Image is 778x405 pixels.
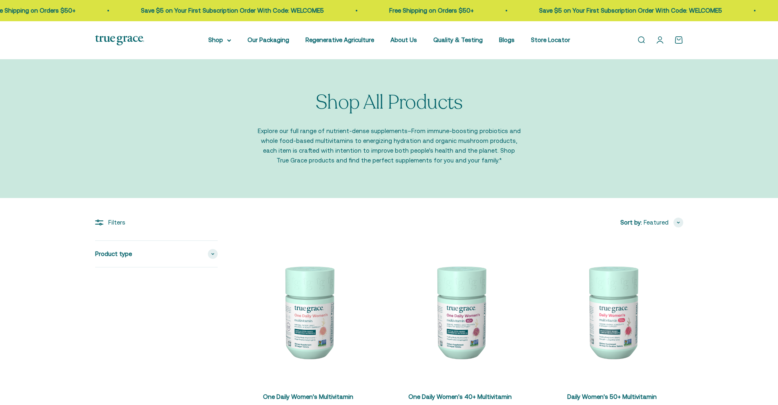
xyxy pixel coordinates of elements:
p: Save $5 on Your First Subscription Order With Code: WELCOME5 [141,6,324,16]
div: Filters [95,218,218,227]
span: Featured [644,218,669,227]
a: Blogs [499,36,515,43]
summary: Shop [208,35,231,45]
span: Sort by: [620,218,642,227]
a: One Daily Women's Multivitamin [263,393,353,400]
p: Save $5 on Your First Subscription Order With Code: WELCOME5 [539,6,722,16]
img: Daily Multivitamin for Immune Support, Energy, Daily Balance, and Healthy Bone Support* Vitamin A... [389,240,531,383]
span: Product type [95,249,132,259]
a: One Daily Women's 40+ Multivitamin [408,393,512,400]
img: We select ingredients that play a concrete role in true health, and we include them at effective ... [237,240,379,383]
button: Featured [644,218,683,227]
a: Quality & Testing [433,36,483,43]
a: Our Packaging [247,36,289,43]
a: Free Shipping on Orders $50+ [389,7,474,14]
img: Daily Multivitamin for Energy, Longevity, Heart Health, & Memory Support* L-ergothioneine to supp... [541,240,683,383]
a: About Us [390,36,417,43]
a: Store Locator [531,36,570,43]
p: Explore our full range of nutrient-dense supplements–From immune-boosting probiotics and whole fo... [256,126,522,165]
summary: Product type [95,241,218,267]
a: Regenerative Agriculture [305,36,374,43]
p: Shop All Products [316,92,463,113]
a: Daily Women's 50+ Multivitamin [567,393,657,400]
